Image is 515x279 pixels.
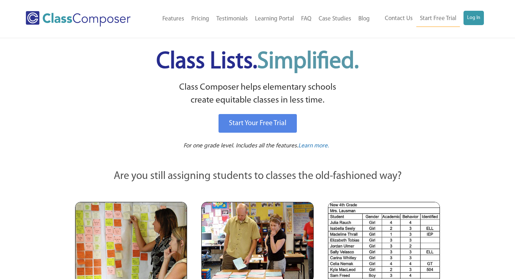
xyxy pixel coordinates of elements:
[373,11,484,27] nav: Header Menu
[183,143,298,149] span: For one grade level. Includes all the features.
[219,114,297,133] a: Start Your Free Trial
[251,11,298,27] a: Learning Portal
[298,143,329,149] span: Learn more.
[257,50,359,74] span: Simplified.
[159,11,188,27] a: Features
[298,142,329,151] a: Learn more.
[147,11,373,27] nav: Header Menu
[381,11,416,27] a: Contact Us
[188,11,213,27] a: Pricing
[355,11,373,27] a: Blog
[75,169,440,184] p: Are you still assigning students to classes the old-fashioned way?
[298,11,315,27] a: FAQ
[416,11,460,27] a: Start Free Trial
[229,120,286,127] span: Start Your Free Trial
[315,11,355,27] a: Case Studies
[74,81,441,107] p: Class Composer helps elementary schools create equitable classes in less time.
[156,50,359,74] span: Class Lists.
[463,11,484,25] a: Log In
[26,11,131,27] img: Class Composer
[213,11,251,27] a: Testimonials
